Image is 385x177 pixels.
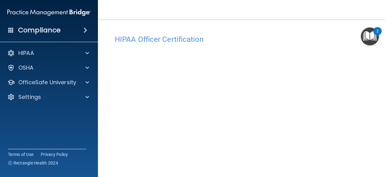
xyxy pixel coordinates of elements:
[7,6,91,19] img: PMB logo
[18,93,41,101] p: Settings
[41,151,68,157] a: Privacy Policy
[7,64,89,71] a: OSHA
[7,79,89,86] a: OfficeSafe University
[18,64,34,71] p: OSHA
[7,93,89,101] a: Settings
[18,26,61,34] h4: Compliance
[8,160,58,166] span: Ⓒ Rectangle Health 2024
[18,49,34,57] p: HIPAA
[8,151,33,157] a: Terms of Use
[376,31,379,39] div: 2
[18,79,76,86] p: OfficeSafe University
[115,35,368,43] h4: HIPAA Officer Certification
[361,27,379,45] button: Open Resource Center, 2 new notifications
[354,135,378,158] iframe: Drift Widget Chat Controller
[7,49,89,57] a: HIPAA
